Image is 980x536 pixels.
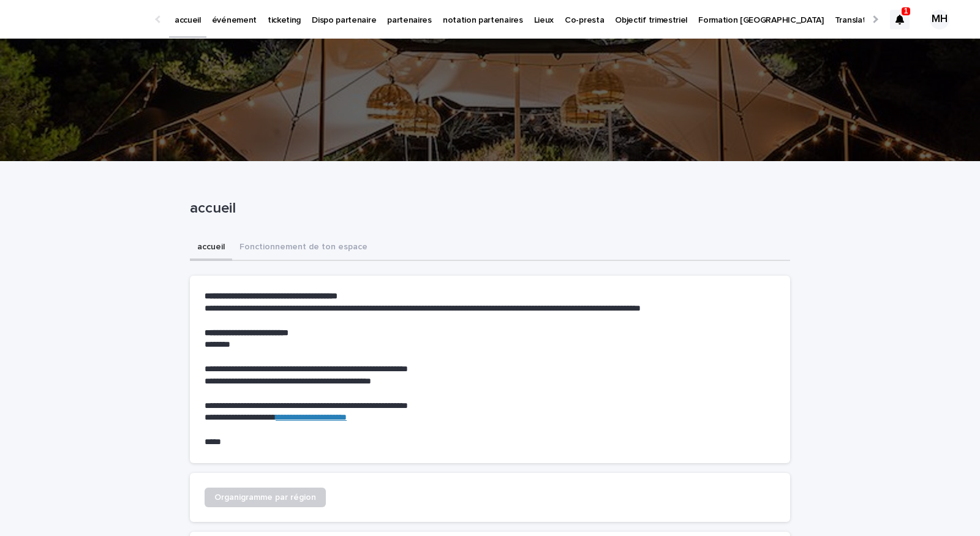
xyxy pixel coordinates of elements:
div: 1 [890,10,910,29]
img: Ls34BcGeRexTGTNfXpUC [24,7,143,32]
p: accueil [190,200,785,217]
div: MH [930,10,949,29]
button: accueil [190,235,232,261]
span: Organigramme par région [214,493,316,502]
a: Organigramme par région [205,488,326,507]
p: 1 [904,7,908,15]
button: Fonctionnement de ton espace [232,235,375,261]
